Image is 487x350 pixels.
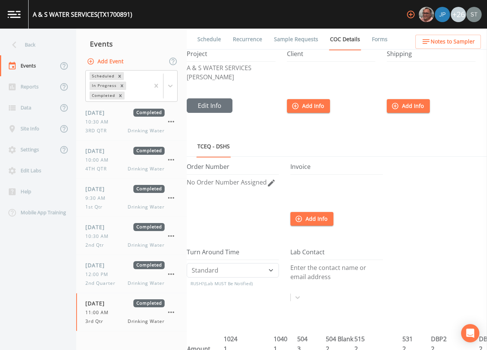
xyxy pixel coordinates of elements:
span: Drinking Water [128,318,165,325]
button: Add Info [290,212,333,226]
span: Completed [133,147,165,155]
th: 531 [402,334,431,344]
button: Edit Info [187,98,232,113]
div: In Progress [90,82,118,90]
span: [DATE] [85,147,110,155]
a: [DATE]Completed12:00 PM2nd QuarterDrinking Water [76,255,187,293]
p: [PERSON_NAME] [187,74,276,80]
span: 9:30 AM [85,195,110,202]
img: logo [8,11,21,18]
span: 3RD QTR [85,127,111,134]
h5: Turn Around Time [187,249,279,260]
span: 4TH QTR [85,165,111,172]
th: DBP2 [431,334,479,344]
span: Drinking Water [128,127,165,134]
span: [DATE] [85,109,110,117]
span: Completed [133,261,165,269]
div: Scheduled [90,72,115,80]
span: 10:00 AM [85,157,113,164]
div: Open Intercom Messenger [461,324,479,342]
span: 1st Qtr [85,204,107,210]
span: 12:00 PM [85,271,113,278]
span: 3rd Qtr [85,318,108,325]
span: 2nd Quarter [85,280,120,287]
a: Sample Requests [273,29,319,50]
div: Events [76,34,187,53]
a: [DATE]Completed10:30 AM3RD QTRDrinking Water [76,103,187,141]
a: Recurrence [232,29,263,50]
span: Completed [133,109,165,117]
span: [DATE] [85,223,110,231]
span: 10:30 AM [85,119,113,125]
h3: RUSH? [191,278,279,290]
span: 11:00 AM [85,309,113,316]
a: Forms [371,29,389,50]
span: No Order Number Assigned [187,178,267,186]
img: cb9926319991c592eb2b4c75d39c237f [466,7,482,22]
a: TCEQ - DSHS [196,136,231,157]
button: Add Event [85,55,127,69]
div: A & S WATER SERVICES (TX1700891) [33,10,132,19]
div: Remove Scheduled [115,72,124,80]
div: Remove In Progress [118,82,126,90]
div: Enter the contact name or email address [290,263,383,281]
button: Add Info [387,99,430,113]
h5: Project [187,50,276,62]
div: +26 [451,7,466,22]
th: 1024 [223,334,273,344]
h5: Lab Contact [290,249,383,260]
div: Mike Franklin [418,7,434,22]
h5: Client [287,50,376,62]
button: Notes to Sampler [415,35,481,49]
h5: Order Number [187,163,279,175]
th: 515 [354,334,402,344]
h5: Invoice [290,163,383,175]
a: Schedule [196,29,222,50]
div: Joshua gere Paul [434,7,450,22]
span: [DATE] [85,299,110,307]
img: e2d790fa78825a4bb76dcb6ab311d44c [419,7,434,22]
span: [DATE] [85,261,110,269]
a: [DATE]Completed10:30 AM2nd QtrDrinking Water [76,217,187,255]
a: COC Details [329,29,361,50]
div: Remove Completed [116,92,125,100]
span: Drinking Water [128,242,165,249]
span: [DATE] [85,185,110,193]
th: 504 [297,334,325,344]
a: [DATE]Completed11:00 AM3rd QtrDrinking Water [76,293,187,331]
span: (Lab MUST Be Notified) [204,281,253,286]
button: Add Info [287,99,330,113]
div: Completed [90,92,116,100]
span: Drinking Water [128,204,165,210]
span: 10:30 AM [85,233,113,240]
span: Completed [133,223,165,231]
p: A & S WATER SERVICES [187,65,276,71]
a: [DATE]Completed9:30 AM1st QtrDrinking Water [76,179,187,217]
a: [DATE]Completed10:00 AM4TH QTRDrinking Water [76,141,187,179]
th: 1040 [273,334,297,344]
h5: Shipping [387,50,476,62]
span: Drinking Water [128,165,165,172]
span: Notes to Sampler [431,37,475,47]
th: 504 Blank [325,334,354,344]
span: Completed [133,299,165,307]
span: Completed [133,185,165,193]
img: 41241ef155101aa6d92a04480b0d0000 [435,7,450,22]
span: 2nd Qtr [85,242,109,249]
span: Drinking Water [128,280,165,287]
